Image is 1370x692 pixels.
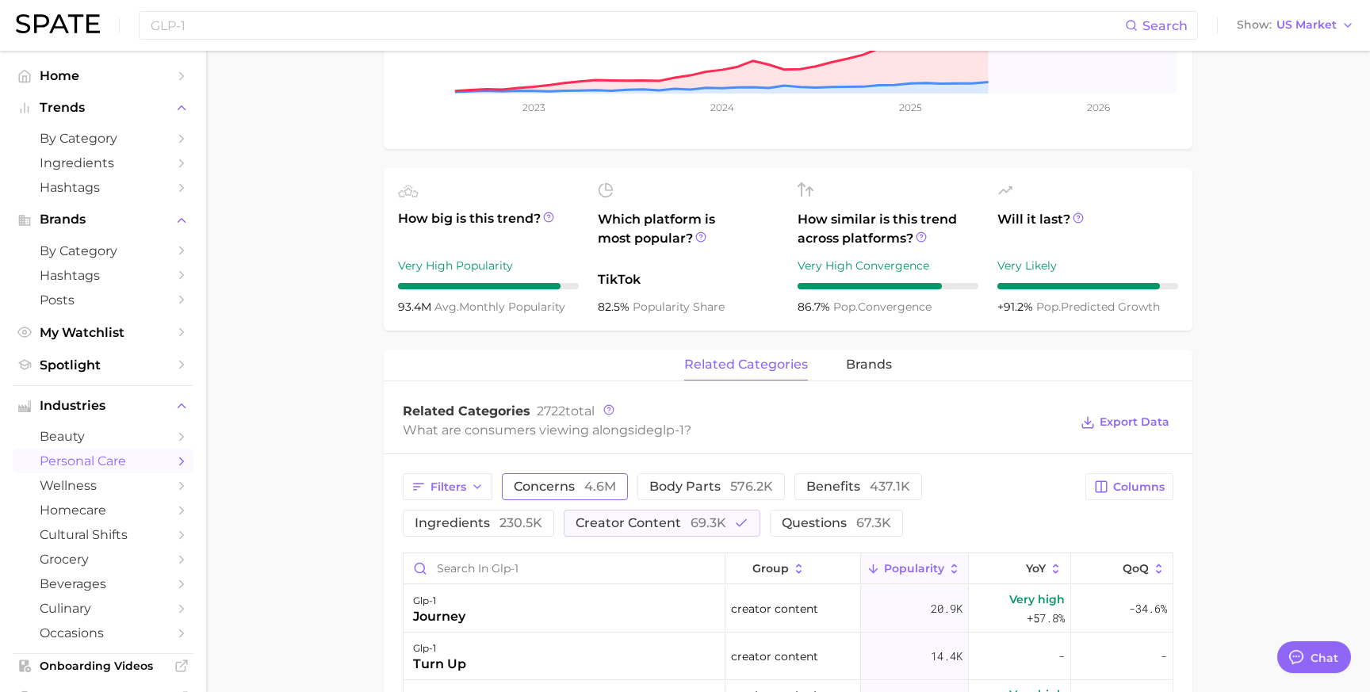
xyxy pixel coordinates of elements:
span: Show [1237,21,1272,29]
a: Hashtags [13,175,193,200]
span: Export Data [1100,415,1169,429]
span: by Category [40,131,166,146]
button: Filters [403,473,492,500]
span: wellness [40,478,166,493]
button: QoQ [1071,553,1173,584]
a: occasions [13,621,193,645]
span: Industries [40,399,166,413]
span: 20.9k [931,599,962,618]
img: SPATE [16,14,100,33]
div: turn up [413,655,466,674]
span: How big is this trend? [398,209,579,248]
span: personal care [40,453,166,468]
span: YoY [1026,562,1046,575]
span: convergence [833,300,932,314]
span: Popularity [884,562,944,575]
button: glp-1turn upcreator content14.4k-- [404,633,1173,680]
span: - [1058,647,1065,666]
span: Search [1142,18,1188,33]
span: by Category [40,243,166,258]
span: Hashtags [40,268,166,283]
span: 93.4m [398,300,434,314]
span: 2722 [537,403,565,419]
button: Trends [13,96,193,120]
a: homecare [13,498,193,522]
span: 69.3k [691,515,726,530]
div: Very Likely [997,256,1178,275]
span: Filters [431,480,466,494]
a: beverages [13,572,193,596]
span: related categories [684,357,808,372]
button: Brands [13,208,193,231]
button: Popularity [861,553,969,584]
tspan: 2026 [1087,101,1110,113]
span: +57.8% [1027,609,1065,628]
a: Posts [13,288,193,312]
span: ingredients [415,517,542,530]
span: popularity share [633,300,725,314]
span: Spotlight [40,357,166,373]
span: 14.4k [931,647,962,666]
span: cultural shifts [40,527,166,542]
button: YoY [969,553,1071,584]
span: 67.3k [856,515,891,530]
span: monthly popularity [434,300,565,314]
span: Trends [40,101,166,115]
a: My Watchlist [13,320,193,345]
span: 230.5k [499,515,542,530]
div: Very High Popularity [398,256,579,275]
a: Spotlight [13,353,193,377]
span: Will it last? [997,210,1178,248]
span: - [1161,647,1167,666]
a: Hashtags [13,263,193,288]
span: benefits [806,480,910,493]
span: Posts [40,292,166,308]
abbr: popularity index [1036,300,1061,314]
div: glp-1 [413,591,465,610]
div: What are consumers viewing alongside ? [403,419,1069,441]
span: 4.6m [584,479,616,494]
div: 8 / 10 [798,283,978,289]
span: +91.2% [997,300,1036,314]
button: group [725,553,860,584]
button: ShowUS Market [1233,15,1358,36]
input: Search here for a brand, industry, or ingredient [149,12,1125,39]
span: Columns [1113,480,1165,494]
span: culinary [40,601,166,616]
div: 9 / 10 [398,283,579,289]
a: personal care [13,449,193,473]
span: concerns [514,480,616,493]
a: Home [13,63,193,88]
span: TikTok [598,270,779,289]
span: Brands [40,212,166,227]
span: body parts [649,480,773,493]
a: Onboarding Videos [13,654,193,678]
span: grocery [40,552,166,567]
a: cultural shifts [13,522,193,547]
span: 576.2k [730,479,773,494]
tspan: 2023 [522,101,545,113]
abbr: average [434,300,459,314]
span: group [752,562,789,575]
tspan: 2025 [899,101,922,113]
span: 437.1k [870,479,910,494]
span: Very high [1009,590,1065,609]
span: 82.5% [598,300,633,314]
a: grocery [13,547,193,572]
span: predicted growth [1036,300,1160,314]
a: by Category [13,126,193,151]
div: glp-1 [413,639,466,658]
span: Related Categories [403,403,530,419]
span: -34.6% [1129,599,1167,618]
button: Columns [1085,473,1173,500]
span: creator content [731,647,818,666]
span: Which platform is most popular? [598,210,779,262]
input: Search in glp-1 [404,553,725,583]
div: journey [413,607,465,626]
button: Export Data [1077,411,1173,434]
a: beauty [13,424,193,449]
button: Industries [13,394,193,418]
button: glp-1journeycreator content20.9kVery high+57.8%-34.6% [404,585,1173,633]
span: My Watchlist [40,325,166,340]
span: beauty [40,429,166,444]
